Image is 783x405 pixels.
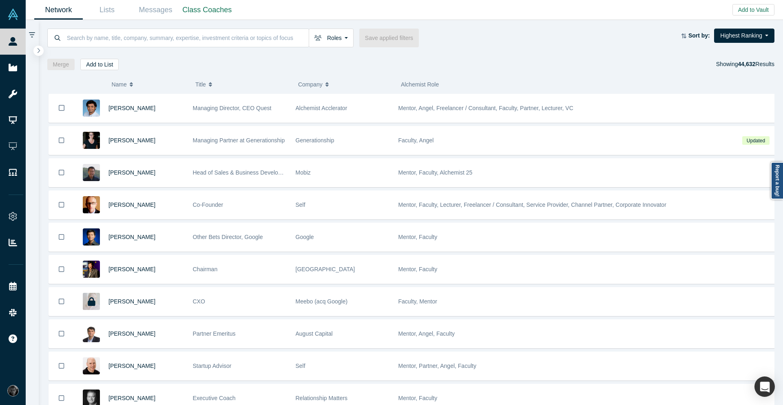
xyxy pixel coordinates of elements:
[108,234,155,240] a: [PERSON_NAME]
[193,105,272,111] span: Managing Director, CEO Quest
[296,169,311,176] span: Mobiz
[742,136,769,145] span: Updated
[83,325,100,342] img: Vivek Mehra's Profile Image
[83,261,100,278] img: Timothy Chou's Profile Image
[47,59,75,70] button: Merge
[83,164,100,181] img: Michael Chang's Profile Image
[193,169,316,176] span: Head of Sales & Business Development (interim)
[296,234,314,240] span: Google
[7,385,19,396] img: Rami C.'s Account
[296,298,348,305] span: Meebo (acq Google)
[398,395,438,401] span: Mentor, Faculty
[83,228,100,246] img: Steven Kan's Profile Image
[49,191,74,219] button: Bookmark
[296,363,305,369] span: Self
[49,159,74,187] button: Bookmark
[296,137,334,144] span: Generationship
[296,395,348,401] span: Relationship Matters
[108,298,155,305] a: [PERSON_NAME]
[193,234,263,240] span: Other Bets Director, Google
[398,137,434,144] span: Faculty, Angel
[195,76,206,93] span: Title
[398,266,438,272] span: Mentor, Faculty
[296,105,347,111] span: Alchemist Acclerator
[193,298,205,305] span: CXO
[180,0,234,20] a: Class Coaches
[771,162,783,199] a: Report a bug!
[83,357,100,374] img: Adam Frankl's Profile Image
[688,32,710,39] strong: Sort by:
[49,352,74,380] button: Bookmark
[108,330,155,337] a: [PERSON_NAME]
[195,76,290,93] button: Title
[49,126,74,155] button: Bookmark
[108,105,155,111] a: [PERSON_NAME]
[296,330,333,337] span: August Capital
[298,76,392,93] button: Company
[398,201,666,208] span: Mentor, Faculty, Lecturer, Freelancer / Consultant, Service Provider, Channel Partner, Corporate ...
[296,266,355,272] span: [GEOGRAPHIC_DATA]
[732,4,774,15] button: Add to Vault
[398,105,573,111] span: Mentor, Angel, Freelancer / Consultant, Faculty, Partner, Lecturer, VC
[83,132,100,149] img: Rachel Chalmers's Profile Image
[80,59,119,70] button: Add to List
[193,201,223,208] span: Co-Founder
[49,223,74,251] button: Bookmark
[398,363,476,369] span: Mentor, Partner, Angel, Faculty
[193,363,232,369] span: Startup Advisor
[398,330,455,337] span: Mentor, Angel, Faculty
[49,255,74,283] button: Bookmark
[193,395,236,401] span: Executive Coach
[7,9,19,20] img: Alchemist Vault Logo
[714,29,774,43] button: Highest Ranking
[398,169,473,176] span: Mentor, Faculty, Alchemist 25
[34,0,83,20] a: Network
[193,266,218,272] span: Chairman
[83,196,100,213] img: Robert Winder's Profile Image
[108,363,155,369] a: [PERSON_NAME]
[111,76,126,93] span: Name
[108,266,155,272] a: [PERSON_NAME]
[49,94,74,122] button: Bookmark
[66,28,309,47] input: Search by name, title, company, summary, expertise, investment criteria or topics of focus
[108,395,155,401] a: [PERSON_NAME]
[193,330,236,337] span: Partner Emeritus
[398,234,438,240] span: Mentor, Faculty
[716,59,774,70] div: Showing
[49,288,74,316] button: Bookmark
[49,320,74,348] button: Bookmark
[398,298,437,305] span: Faculty, Mentor
[309,29,354,47] button: Roles
[296,201,305,208] span: Self
[83,100,100,117] img: Gnani Palanikumar's Profile Image
[111,76,187,93] button: Name
[401,81,439,88] span: Alchemist Role
[131,0,180,20] a: Messages
[108,137,155,144] a: [PERSON_NAME]
[738,61,755,67] strong: 44,632
[83,0,131,20] a: Lists
[359,29,419,47] button: Save applied filters
[298,76,323,93] span: Company
[108,169,155,176] a: [PERSON_NAME]
[108,201,155,208] a: [PERSON_NAME]
[738,61,774,67] span: Results
[193,137,285,144] span: Managing Partner at Generationship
